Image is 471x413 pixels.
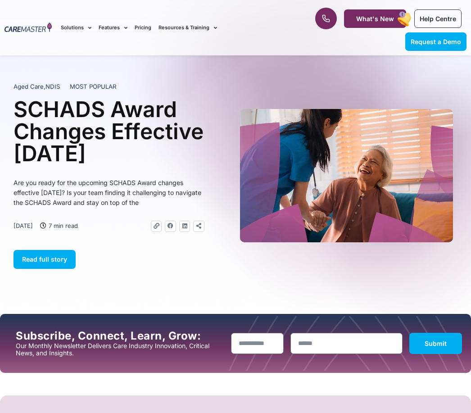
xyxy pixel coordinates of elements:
[46,221,78,231] span: 7 min read
[16,330,224,342] h2: Subscribe, Connect, Learn, Grow:
[22,255,67,263] span: Read full story
[45,83,60,90] span: NDIS
[135,13,151,43] a: Pricing
[231,333,462,359] form: New Form
[14,178,204,208] p: Are you ready for the upcoming SCHADS Award changes effective [DATE]? Is your team finding it cha...
[240,109,453,242] img: A heartwarming moment where a support worker in a blue uniform, with a stethoscope draped over he...
[344,9,406,28] a: What's New
[14,83,44,90] span: Aged Care
[14,98,204,164] h1: SCHADS Award Changes Effective [DATE]
[411,38,461,45] span: Request a Demo
[425,340,447,347] span: Submit
[16,342,224,357] p: Our Monthly Newsletter Delivers Care Industry Innovation, Critical News, and Insights.
[420,15,456,23] span: Help Centre
[5,23,52,33] img: CareMaster Logo
[61,13,91,43] a: Solutions
[99,13,127,43] a: Features
[159,13,217,43] a: Resources & Training
[409,333,462,354] button: Submit
[70,82,117,91] span: MOST POPULAR
[414,9,462,28] a: Help Centre
[405,32,466,51] a: Request a Demo
[356,15,394,23] span: What's New
[61,13,300,43] nav: Menu
[14,222,33,229] time: [DATE]
[14,250,76,269] a: Read full story
[14,83,60,90] span: ,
